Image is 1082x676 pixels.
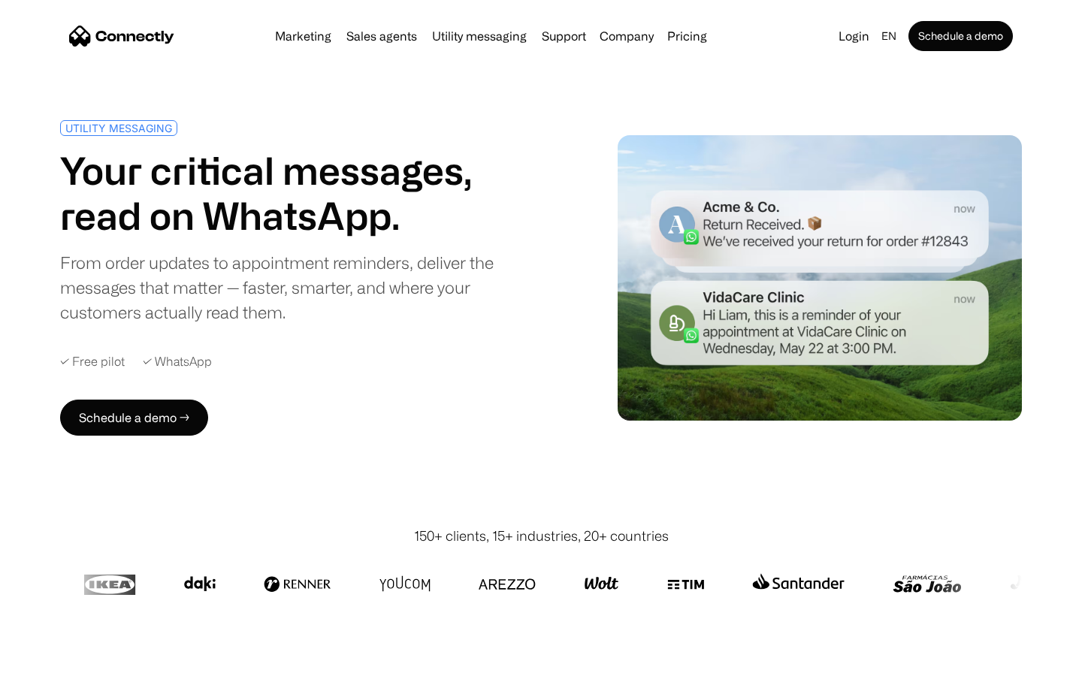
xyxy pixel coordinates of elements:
div: 150+ clients, 15+ industries, 20+ countries [414,526,669,546]
div: Company [600,26,654,47]
div: UTILITY MESSAGING [65,122,172,134]
a: Support [536,30,592,42]
div: ✓ Free pilot [60,355,125,369]
aside: Language selected: English [15,648,90,671]
a: Schedule a demo [908,21,1013,51]
div: From order updates to appointment reminders, deliver the messages that matter — faster, smarter, ... [60,250,535,324]
h1: Your critical messages, read on WhatsApp. [60,148,535,238]
a: Marketing [269,30,337,42]
div: ✓ WhatsApp [143,355,212,369]
div: en [881,26,896,47]
a: Schedule a demo → [60,400,208,436]
a: Login [833,26,875,47]
a: Sales agents [340,30,423,42]
a: Utility messaging [426,30,533,42]
a: Pricing [661,30,713,42]
ul: Language list [30,650,90,671]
